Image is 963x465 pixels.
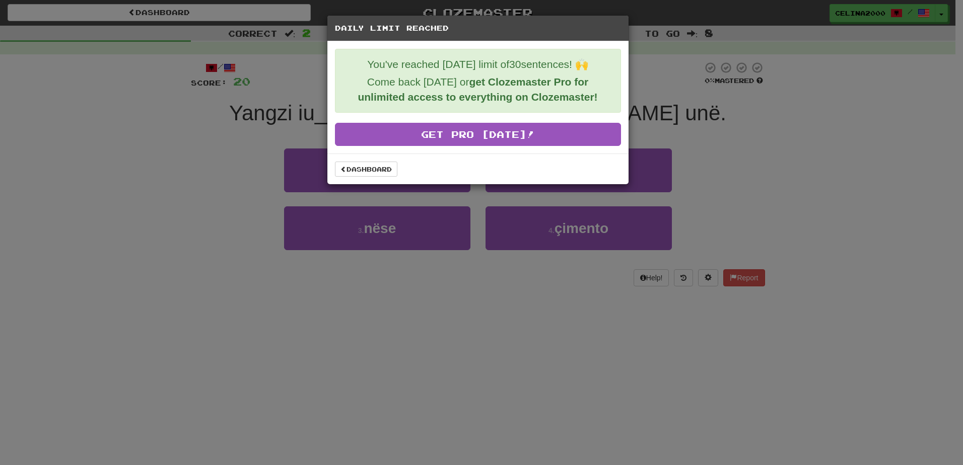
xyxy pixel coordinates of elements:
p: You've reached [DATE] limit of 30 sentences! 🙌 [343,57,613,72]
p: Come back [DATE] or [343,74,613,105]
h5: Daily Limit Reached [335,23,621,33]
a: Dashboard [335,162,397,177]
a: Get Pro [DATE]! [335,123,621,146]
strong: get Clozemaster Pro for unlimited access to everything on Clozemaster! [358,76,597,103]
